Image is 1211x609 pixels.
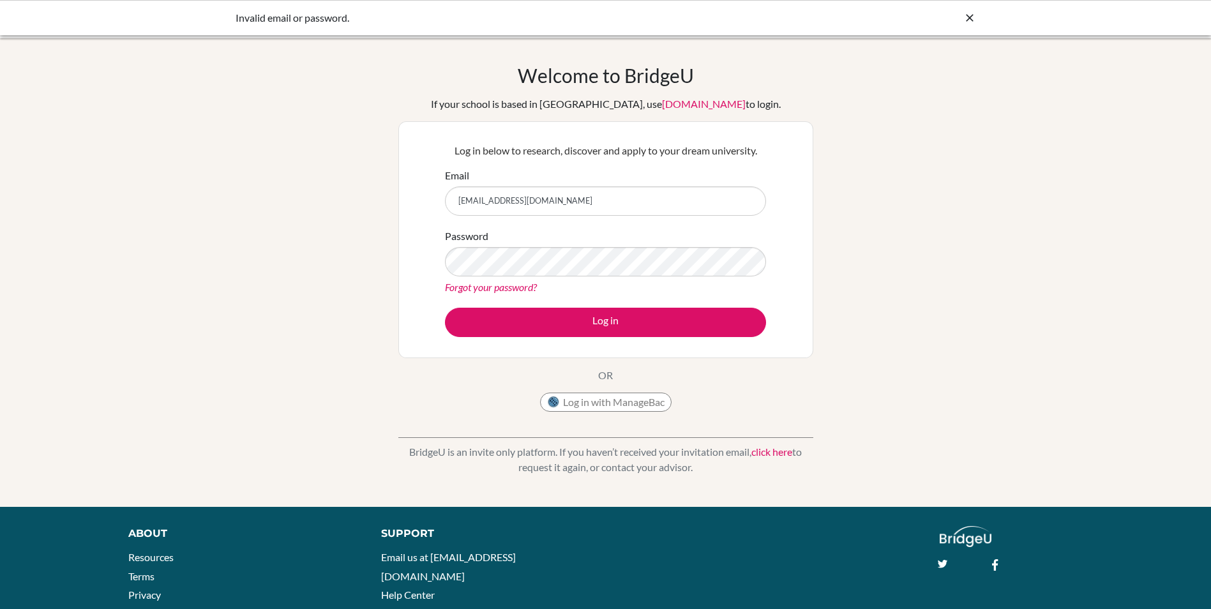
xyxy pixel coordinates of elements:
[431,96,781,112] div: If your school is based in [GEOGRAPHIC_DATA], use to login.
[445,281,537,293] a: Forgot your password?
[128,570,154,582] a: Terms
[128,589,161,601] a: Privacy
[398,444,813,475] p: BridgeU is an invite only platform. If you haven’t received your invitation email, to request it ...
[540,393,672,412] button: Log in with ManageBac
[128,526,352,541] div: About
[381,526,590,541] div: Support
[381,589,435,601] a: Help Center
[751,446,792,458] a: click here
[381,551,516,582] a: Email us at [EMAIL_ADDRESS][DOMAIN_NAME]
[662,98,746,110] a: [DOMAIN_NAME]
[445,168,469,183] label: Email
[518,64,694,87] h1: Welcome to BridgeU
[598,368,613,383] p: OR
[940,526,991,547] img: logo_white@2x-f4f0deed5e89b7ecb1c2cc34c3e3d731f90f0f143d5ea2071677605dd97b5244.png
[445,143,766,158] p: Log in below to research, discover and apply to your dream university.
[445,308,766,337] button: Log in
[445,229,488,244] label: Password
[236,10,785,26] div: Invalid email or password.
[128,551,174,563] a: Resources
